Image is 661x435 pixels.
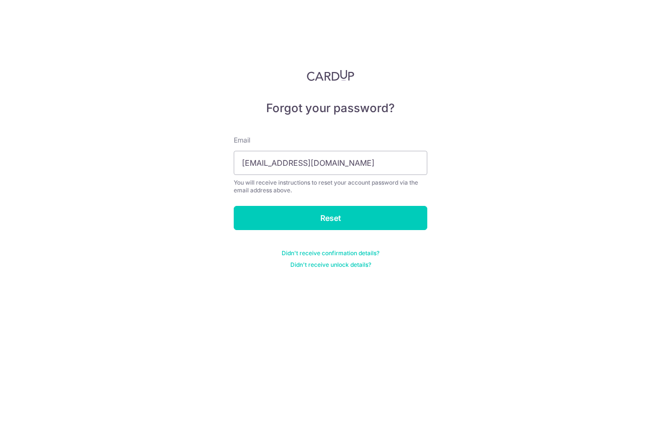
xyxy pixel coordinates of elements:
a: Didn't receive confirmation details? [282,249,379,257]
input: Reset [234,206,427,230]
img: CardUp Logo [307,70,354,81]
h5: Forgot your password? [234,101,427,116]
div: You will receive instructions to reset your account password via the email address above. [234,179,427,194]
input: Enter your Email [234,151,427,175]
label: Email [234,135,250,145]
a: Didn't receive unlock details? [290,261,371,269]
